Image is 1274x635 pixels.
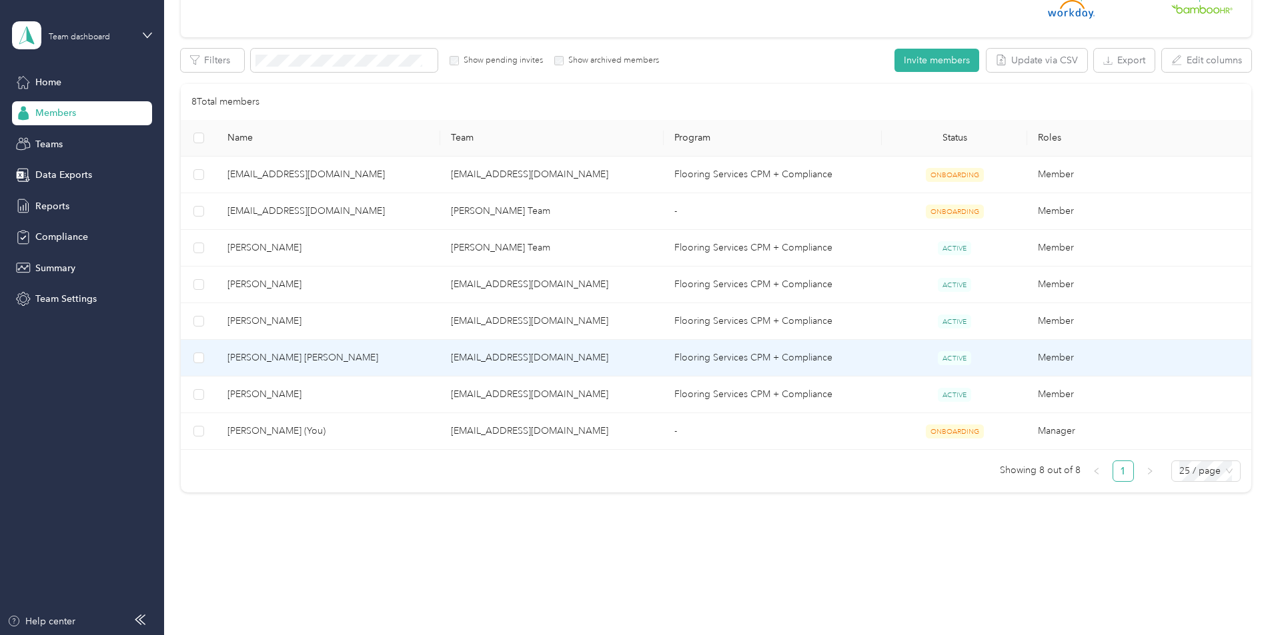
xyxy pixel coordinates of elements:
[938,388,971,402] span: ACTIVE
[459,55,543,67] label: Show pending invites
[217,230,440,267] td: Chad A. Hayes
[882,413,1027,450] td: ONBOARDING
[1179,461,1233,481] span: 25 / page
[1086,460,1107,482] li: Previous Page
[1113,461,1133,481] a: 1
[35,261,75,275] span: Summary
[1027,193,1251,230] td: Member
[987,49,1087,72] button: Update via CSV
[35,75,61,89] span: Home
[440,193,664,230] td: Kelvin Wroten's Team
[1094,49,1155,72] button: Export
[181,49,244,72] button: Filters
[1027,303,1251,340] td: Member
[1027,157,1251,193] td: Member
[440,230,664,267] td: Kelvin Wroten's Team
[227,277,430,292] span: [PERSON_NAME]
[35,137,63,151] span: Teams
[926,205,984,219] span: ONBOARDING
[664,267,882,303] td: Flooring Services CPM + Compliance
[1171,460,1241,482] div: Page Size
[227,204,430,219] span: [EMAIL_ADDRESS][DOMAIN_NAME]
[1113,460,1134,482] li: 1
[664,376,882,413] td: Flooring Services CPM + Compliance
[938,351,971,365] span: ACTIVE
[49,33,110,41] div: Team dashboard
[894,49,979,72] button: Invite members
[1000,460,1081,480] span: Showing 8 out of 8
[938,241,971,255] span: ACTIVE
[664,120,882,157] th: Program
[217,376,440,413] td: Patrick A. Harney
[664,230,882,267] td: Flooring Services CPM + Compliance
[217,340,440,376] td: James J. Jr Stecher
[217,193,440,230] td: kwroten@fsbuilderresources.com
[1162,49,1251,72] button: Edit columns
[35,292,97,306] span: Team Settings
[1027,230,1251,267] td: Member
[882,157,1027,193] td: ONBOARDING
[664,193,882,230] td: -
[1171,4,1233,13] img: BambooHR
[664,303,882,340] td: Flooring Services CPM + Compliance
[664,340,882,376] td: Flooring Services CPM + Compliance
[1027,120,1251,157] th: Roles
[564,55,659,67] label: Show archived members
[664,413,882,450] td: -
[1146,467,1154,475] span: right
[35,106,76,120] span: Members
[1139,460,1161,482] button: right
[1027,267,1251,303] td: Member
[191,95,259,109] p: 8 Total members
[1027,413,1251,450] td: Manager
[35,230,88,244] span: Compliance
[926,168,984,182] span: ONBOARDING
[938,278,971,292] span: ACTIVE
[1199,560,1274,635] iframe: Everlance-gr Chat Button Frame
[1093,467,1101,475] span: left
[227,314,430,328] span: [PERSON_NAME]
[440,340,664,376] td: jhall@fsbuilderresources.com
[926,424,984,438] span: ONBOARDING
[217,303,440,340] td: Kyle S. Ferguson
[1086,460,1107,482] button: left
[217,267,440,303] td: Kyle D. Lewis
[1027,376,1251,413] td: Member
[227,424,430,438] span: [PERSON_NAME] (You)
[227,387,430,402] span: [PERSON_NAME]
[217,157,440,193] td: asullivan@fsbuilderresources.com
[217,413,440,450] td: Jeff Hall (You)
[882,193,1027,230] td: ONBOARDING
[1139,460,1161,482] li: Next Page
[440,267,664,303] td: jhall@fsbuilderresources.com
[440,120,664,157] th: Team
[440,376,664,413] td: jhall@fsbuilderresources.com
[35,199,69,213] span: Reports
[35,168,92,182] span: Data Exports
[938,315,971,328] span: ACTIVE
[882,120,1027,157] th: Status
[1027,340,1251,376] td: Member
[664,157,882,193] td: Flooring Services CPM + Compliance
[227,241,430,255] span: [PERSON_NAME]
[227,350,430,365] span: [PERSON_NAME] [PERSON_NAME]
[7,614,75,628] button: Help center
[227,132,430,143] span: Name
[440,303,664,340] td: jhall@fsbuilderresources.com
[217,120,440,157] th: Name
[440,157,664,193] td: jhall@fsbuilderresources.com
[440,413,664,450] td: jhall@fsbuilderresources.com
[227,167,430,182] span: [EMAIL_ADDRESS][DOMAIN_NAME]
